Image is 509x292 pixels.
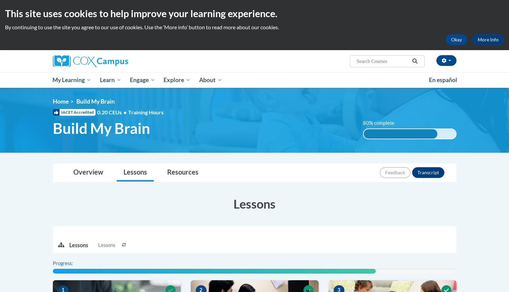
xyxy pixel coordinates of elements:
span: Lessons [98,242,115,249]
button: Account Settings [436,55,457,66]
span: Training Hours [128,109,163,115]
a: Explore [159,72,195,88]
span: Engage [130,76,155,84]
h2: This site uses cookies to help improve your learning experience. [5,7,504,20]
img: Cox Campus [53,55,128,67]
span: Learn [100,76,121,84]
button: Transcript [412,167,444,178]
input: Search Courses [356,57,410,65]
span: En español [429,76,457,83]
a: Engage [125,72,159,88]
a: Cox Campus [53,55,181,67]
span: About [199,76,222,84]
button: Search [410,57,420,65]
a: En español [425,73,462,87]
div: 80% complete [364,129,437,139]
a: My Learning [48,72,96,88]
label: Progress: [53,260,92,267]
div: Main menu [43,72,467,88]
span: Explore [163,76,190,84]
a: More Info [472,34,504,45]
span: • [123,109,126,115]
a: Resources [160,164,205,182]
span: IACET Accredited [53,109,96,116]
p: By continuing to use the site you agree to our use of cookies. Use the ‘More info’ button to read... [5,24,504,31]
a: Overview [67,164,110,182]
span: My Learning [52,76,91,84]
span: Build My Brain [76,98,115,105]
a: Learn [96,72,125,88]
a: About [195,72,226,88]
span: 0.20 CEUs [97,109,128,116]
button: Okay [446,34,467,45]
h3: Lessons [53,195,457,212]
a: Lessons [117,164,154,182]
span: Build My Brain [53,119,150,137]
label: 80% complete [363,119,402,127]
p: Lessons [69,242,88,249]
button: Feedback [380,167,410,178]
a: Home [53,98,69,105]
